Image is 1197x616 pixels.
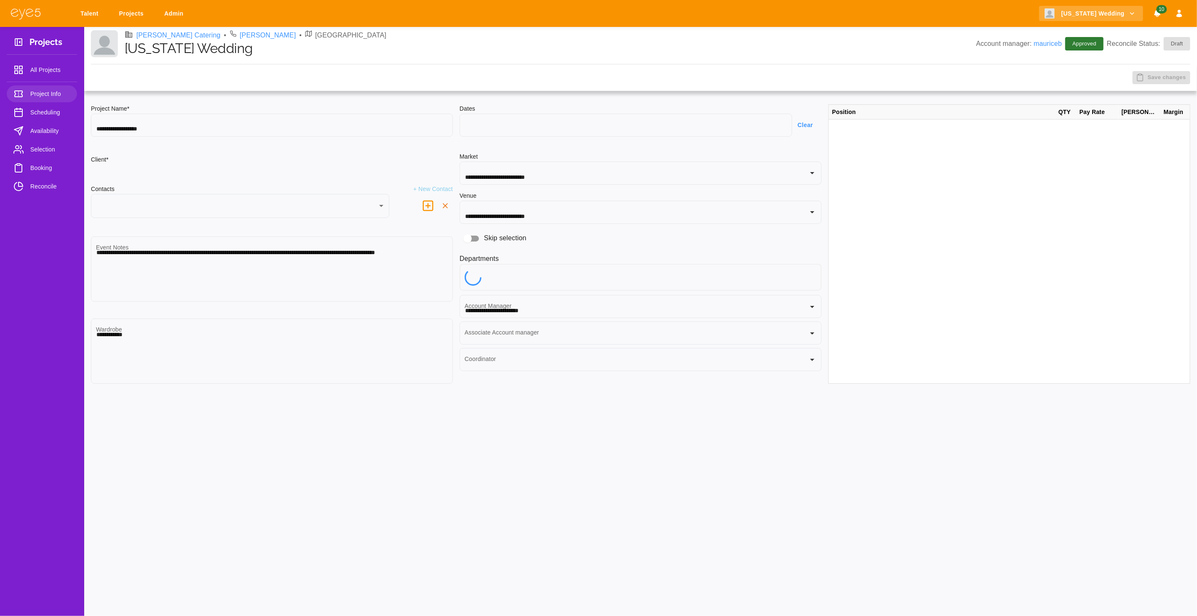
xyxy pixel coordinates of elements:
button: Clear [792,117,822,133]
span: Approved [1067,40,1101,48]
a: [PERSON_NAME] Catering [136,30,221,40]
a: Projects [114,6,152,21]
h6: Departments [460,253,822,264]
a: Reconcile [7,178,77,195]
a: Availability [7,122,77,139]
span: Scheduling [30,107,70,117]
button: Open [806,354,818,366]
a: Selection [7,141,77,158]
h6: Project Name* [91,104,453,114]
span: 10 [1156,5,1167,13]
li: • [299,30,302,40]
div: Margin [1160,105,1190,119]
span: Draft [1166,40,1188,48]
div: Position [829,105,1055,119]
button: [US_STATE] Wedding [1039,6,1143,21]
a: All Projects [7,61,77,78]
button: Notifications [1150,6,1165,21]
h6: Venue [460,191,476,201]
div: [PERSON_NAME] [1118,105,1160,119]
span: Availability [30,126,70,136]
button: Open [806,301,818,313]
h6: Market [460,152,822,162]
span: Project Info [30,89,70,99]
h1: [US_STATE] Wedding [125,40,976,56]
h6: Client* [91,155,109,165]
span: Booking [30,163,70,173]
img: Client logo [1045,8,1055,19]
h6: Dates [460,104,822,114]
button: delete [418,196,438,215]
p: Account manager: [976,39,1062,49]
img: Client logo [91,30,118,57]
button: Open [806,327,818,339]
button: Open [806,167,818,179]
h6: Contacts [91,185,114,194]
a: Scheduling [7,104,77,121]
a: Booking [7,159,77,176]
span: Reconcile [30,181,70,191]
button: Open [806,206,818,218]
span: Selection [30,144,70,154]
li: • [224,30,226,40]
a: Talent [75,6,107,21]
a: Admin [159,6,192,21]
div: Skip selection [460,231,822,247]
a: [PERSON_NAME] [240,30,296,40]
div: Pay Rate [1076,105,1118,119]
span: All Projects [30,65,70,75]
img: eye5 [10,8,41,20]
h3: Projects [29,37,62,50]
p: Reconcile Status: [1107,37,1190,50]
a: mauriceb [1034,40,1062,47]
div: QTY [1055,105,1076,119]
button: delete [438,198,453,213]
p: [GEOGRAPHIC_DATA] [315,30,386,40]
p: + New Contact [413,185,453,194]
a: Project Info [7,85,77,102]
